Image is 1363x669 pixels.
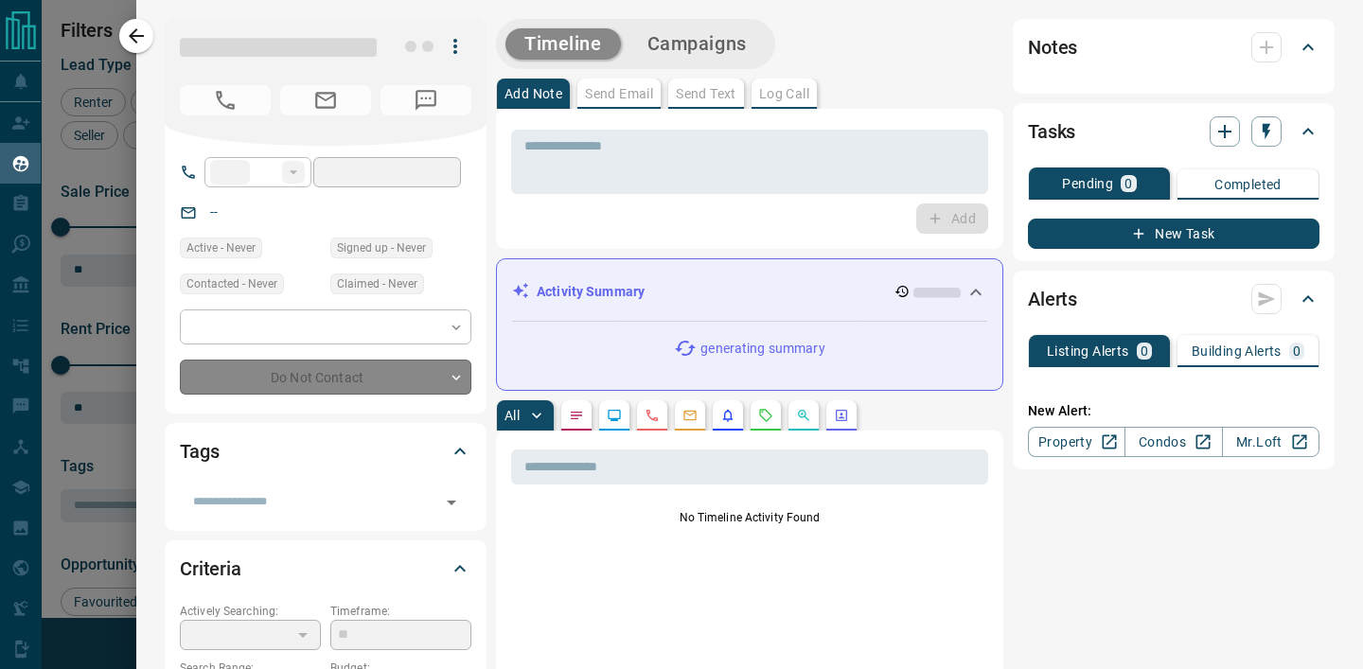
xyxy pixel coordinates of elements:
h2: Tags [180,436,219,467]
p: New Alert: [1028,401,1319,421]
div: Alerts [1028,276,1319,322]
a: Property [1028,427,1125,457]
p: 0 [1124,177,1132,190]
button: Timeline [505,28,621,60]
p: No Timeline Activity Found [511,509,988,526]
svg: Notes [569,408,584,423]
a: Mr.Loft [1222,427,1319,457]
div: Do Not Contact [180,360,471,395]
button: New Task [1028,219,1319,249]
span: Contacted - Never [186,274,277,293]
svg: Opportunities [796,408,811,423]
p: Timeframe: [330,603,471,620]
h2: Alerts [1028,284,1077,314]
span: No Number [381,85,471,115]
span: Active - Never [186,238,256,257]
h2: Tasks [1028,116,1075,147]
div: Criteria [180,546,471,591]
p: Add Note [504,87,562,100]
svg: Lead Browsing Activity [607,408,622,423]
svg: Requests [758,408,773,423]
p: Building Alerts [1192,344,1282,358]
div: Tasks [1028,109,1319,154]
span: No Email [280,85,371,115]
p: Actively Searching: [180,603,321,620]
span: Signed up - Never [337,238,426,257]
p: 0 [1141,344,1148,358]
p: 0 [1293,344,1301,358]
span: No Number [180,85,271,115]
div: Activity Summary [512,274,987,309]
div: Tags [180,429,471,474]
p: Completed [1214,178,1282,191]
button: Campaigns [628,28,766,60]
p: generating summary [700,339,824,359]
p: All [504,409,520,422]
svg: Listing Alerts [720,408,735,423]
span: Claimed - Never [337,274,417,293]
a: -- [210,204,218,220]
p: Activity Summary [537,282,645,302]
div: Notes [1028,25,1319,70]
p: Pending [1062,177,1113,190]
svg: Calls [645,408,660,423]
svg: Agent Actions [834,408,849,423]
a: Condos [1124,427,1222,457]
p: Listing Alerts [1047,344,1129,358]
button: Open [438,489,465,516]
h2: Notes [1028,32,1077,62]
svg: Emails [682,408,698,423]
h2: Criteria [180,554,241,584]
